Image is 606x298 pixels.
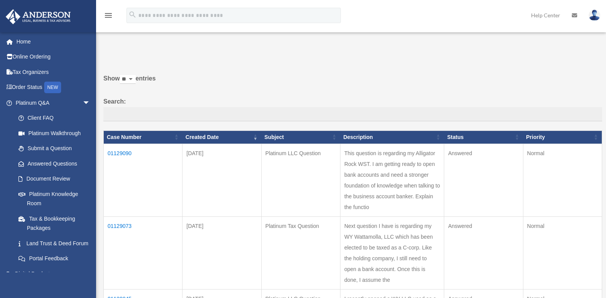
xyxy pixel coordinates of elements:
td: [DATE] [183,144,261,216]
td: Answered [444,144,523,216]
td: Platinum Tax Question [261,216,340,289]
span: arrow_drop_down [83,95,98,111]
a: Tax & Bookkeeping Packages [11,211,98,236]
a: Land Trust & Deed Forum [11,236,98,251]
td: Answered [444,216,523,289]
label: Show entries [103,73,602,92]
span: arrow_drop_down [83,266,98,282]
a: Portal Feedback [11,251,98,266]
th: Description: activate to sort column ascending [340,131,444,144]
th: Priority: activate to sort column ascending [523,131,602,144]
input: Search: [103,107,602,122]
a: Platinum Q&Aarrow_drop_down [5,95,98,110]
td: Next question I have is regarding my WY Wattamolla, LLC which has been elected to be taxed as a C... [340,216,444,289]
a: menu [104,13,113,20]
img: User Pic [589,10,600,21]
td: 01129073 [104,216,183,289]
th: Created Date: activate to sort column ascending [183,131,261,144]
th: Case Number: activate to sort column ascending [104,131,183,144]
th: Subject: activate to sort column ascending [261,131,340,144]
a: Platinum Walkthrough [11,126,98,141]
td: This question is regarding my Alligator Rock WST. I am getting ready to open bank accounts and ne... [340,144,444,216]
td: [DATE] [183,216,261,289]
a: Platinum Knowledge Room [11,186,98,211]
a: Home [5,34,102,49]
a: Answered Questions [11,156,94,171]
th: Status: activate to sort column ascending [444,131,523,144]
a: Client FAQ [11,110,98,126]
td: Platinum LLC Question [261,144,340,216]
td: 01129090 [104,144,183,216]
a: Online Ordering [5,49,102,65]
a: Document Review [11,171,98,187]
i: menu [104,11,113,20]
a: Order StatusNEW [5,80,102,95]
select: Showentries [120,75,136,84]
td: Normal [523,216,602,289]
i: search [128,10,137,19]
img: Anderson Advisors Platinum Portal [3,9,73,24]
a: Digital Productsarrow_drop_down [5,266,102,281]
label: Search: [103,96,602,122]
a: Submit a Question [11,141,98,156]
a: Tax Organizers [5,64,102,80]
div: NEW [44,82,61,93]
td: Normal [523,144,602,216]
